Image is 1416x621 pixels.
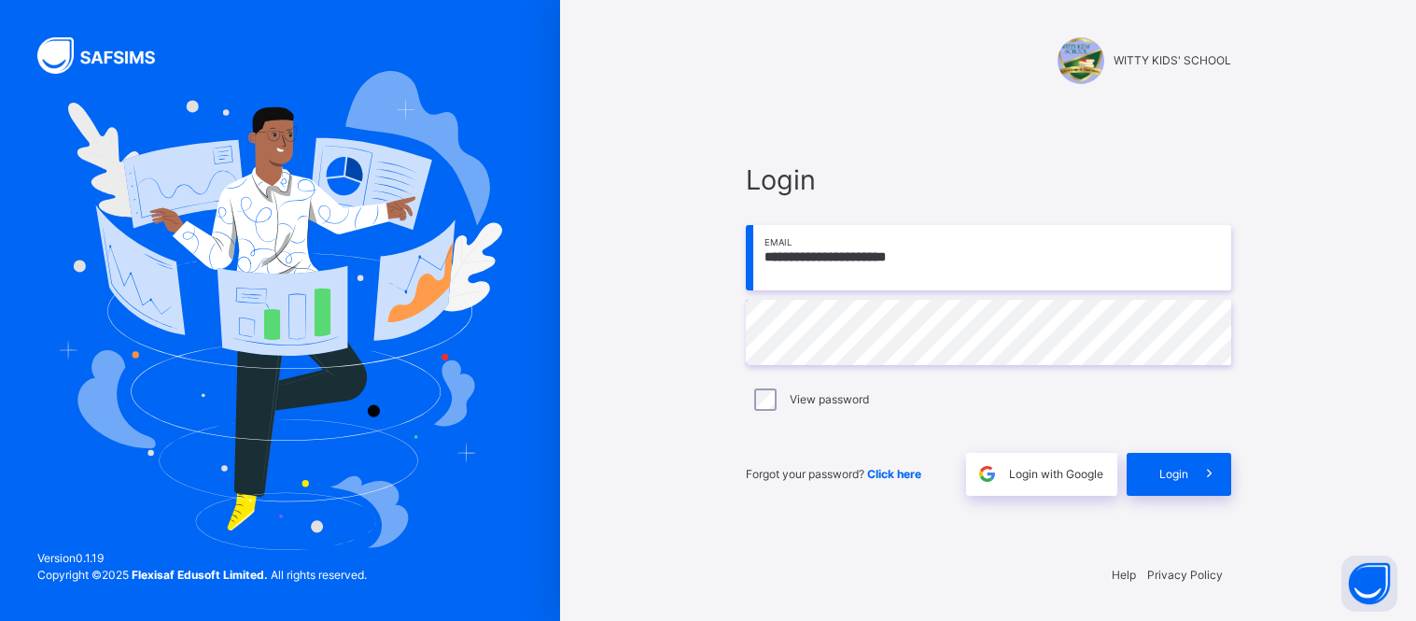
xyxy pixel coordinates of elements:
span: Login [746,160,1231,200]
span: WITTY KIDS' SCHOOL [1114,52,1231,69]
a: Help [1112,568,1136,582]
span: Login [1159,466,1188,483]
strong: Flexisaf Edusoft Limited. [132,568,268,582]
span: Version 0.1.19 [37,550,367,567]
a: Privacy Policy [1147,568,1223,582]
a: Click here [867,467,921,481]
span: Login with Google [1009,466,1103,483]
img: google.396cfc9801f0270233282035f929180a.svg [976,463,998,485]
img: Hero Image [58,71,502,549]
span: Copyright © 2025 All rights reserved. [37,568,367,582]
button: Open asap [1341,556,1397,612]
span: Forgot your password? [746,467,921,481]
img: SAFSIMS Logo [37,37,177,74]
label: View password [790,391,869,408]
